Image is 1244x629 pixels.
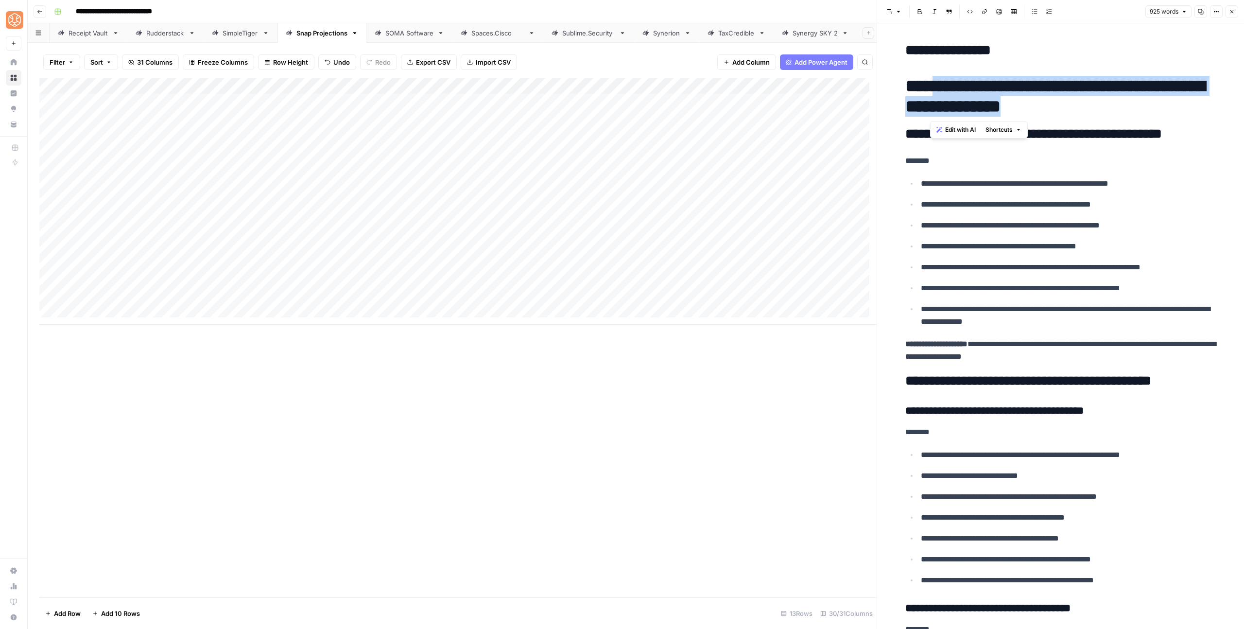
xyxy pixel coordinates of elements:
[39,606,86,621] button: Add Row
[333,57,350,67] span: Undo
[258,54,314,70] button: Row Height
[273,57,308,67] span: Row Height
[476,57,511,67] span: Import CSV
[780,54,853,70] button: Add Power Agent
[416,57,450,67] span: Export CSV
[137,57,173,67] span: 31 Columns
[6,11,23,29] img: SimpleTiger Logo
[101,609,140,618] span: Add 10 Rows
[43,54,80,70] button: Filter
[401,54,457,70] button: Export CSV
[717,54,776,70] button: Add Column
[198,57,248,67] span: Freeze Columns
[982,123,1025,136] button: Shortcuts
[146,28,185,38] div: Rudderstack
[223,28,259,38] div: SimpleTiger
[933,123,980,136] button: Edit with AI
[985,125,1013,134] span: Shortcuts
[793,28,838,38] div: Synergy SKY 2
[183,54,254,70] button: Freeze Columns
[6,101,21,117] a: Opportunities
[375,57,391,67] span: Redo
[50,23,127,43] a: Receipt Vault
[296,28,347,38] div: Snap Projections
[6,70,21,86] a: Browse
[50,57,65,67] span: Filter
[69,28,108,38] div: Receipt Vault
[318,54,356,70] button: Undo
[385,28,433,38] div: SOMA Software
[6,54,21,70] a: Home
[732,57,770,67] span: Add Column
[360,54,397,70] button: Redo
[84,54,118,70] button: Sort
[945,125,976,134] span: Edit with AI
[543,23,634,43] a: [DOMAIN_NAME]
[452,23,543,43] a: [DOMAIN_NAME]
[86,606,146,621] button: Add 10 Rows
[277,23,366,43] a: Snap Projections
[471,28,524,38] div: [DOMAIN_NAME]
[6,8,21,32] button: Workspace: SimpleTiger
[718,28,755,38] div: TaxCredible
[1145,5,1192,18] button: 925 words
[816,606,877,621] div: 30/31 Columns
[795,57,847,67] span: Add Power Agent
[204,23,277,43] a: SimpleTiger
[90,57,103,67] span: Sort
[122,54,179,70] button: 31 Columns
[653,28,680,38] div: Synerion
[6,578,21,594] a: Usage
[6,563,21,578] a: Settings
[6,610,21,625] button: Help + Support
[6,86,21,101] a: Insights
[699,23,774,43] a: TaxCredible
[777,606,816,621] div: 13 Rows
[634,23,699,43] a: Synerion
[1150,7,1178,16] span: 925 words
[6,117,21,132] a: Your Data
[562,28,615,38] div: [DOMAIN_NAME]
[366,23,452,43] a: SOMA Software
[127,23,204,43] a: Rudderstack
[774,23,857,43] a: Synergy SKY 2
[461,54,517,70] button: Import CSV
[6,594,21,610] a: Learning Hub
[54,609,81,618] span: Add Row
